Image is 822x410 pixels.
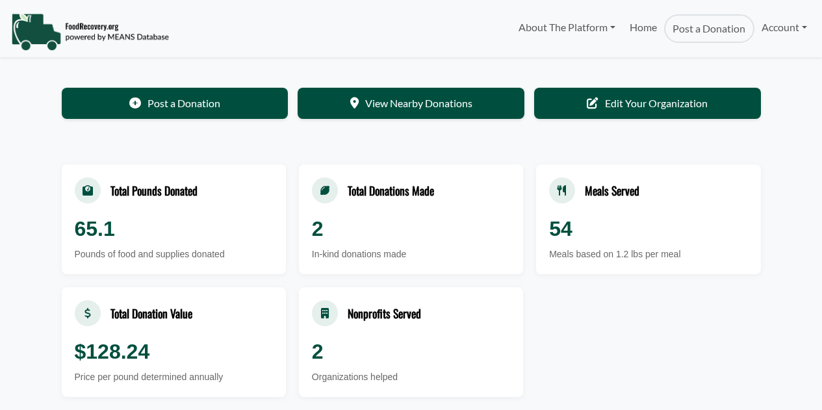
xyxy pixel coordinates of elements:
[585,182,639,199] div: Meals Served
[110,305,192,322] div: Total Donation Value
[312,336,510,367] div: 2
[348,305,421,322] div: Nonprofits Served
[623,14,664,43] a: Home
[754,14,814,40] a: Account
[534,88,761,119] a: Edit Your Organization
[11,12,169,51] img: NavigationLogo_FoodRecovery-91c16205cd0af1ed486a0f1a7774a6544ea792ac00100771e7dd3ec7c0e58e41.png
[75,370,273,384] div: Price per pound determined annually
[75,336,273,367] div: $128.24
[511,14,622,40] a: About The Platform
[298,88,524,119] a: View Nearby Donations
[348,182,434,199] div: Total Donations Made
[110,182,198,199] div: Total Pounds Donated
[549,213,747,244] div: 54
[664,14,754,43] a: Post a Donation
[312,248,510,261] div: In-kind donations made
[312,213,510,244] div: 2
[75,213,273,244] div: 65.1
[75,248,273,261] div: Pounds of food and supplies donated
[549,248,747,261] div: Meals based on 1.2 lbs per meal
[312,370,510,384] div: Organizations helped
[62,88,289,119] a: Post a Donation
